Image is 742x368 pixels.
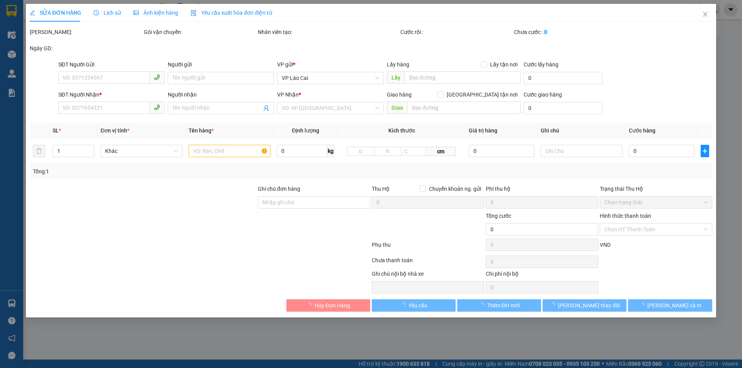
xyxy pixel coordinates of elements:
input: Cước lấy hàng [524,72,602,84]
span: Yêu cầu [408,301,427,310]
th: Ghi chú [538,123,626,138]
span: Chuyển khoản ng. gửi [426,185,484,193]
span: loading [478,302,487,308]
div: Gói vận chuyển: [144,28,256,36]
button: delete [33,145,45,157]
span: [PERSON_NAME] và In [647,301,701,310]
input: VD: Bàn, Ghế [189,145,271,157]
div: Trạng thái Thu Hộ [600,185,712,193]
b: 0 [545,29,548,35]
button: Hủy Đơn Hàng [286,299,370,312]
span: VP Lào Cai [282,72,379,84]
span: cm [426,147,456,156]
div: Phí thu hộ [486,185,598,196]
span: loading [550,302,558,308]
input: Cước giao hàng [524,102,602,114]
span: Lấy tận nơi [487,60,521,69]
div: Người gửi [168,60,274,69]
span: Cước hàng [629,127,655,134]
span: picture [133,10,139,15]
div: Chi phí nội bộ [486,270,598,281]
span: loading [400,302,408,308]
div: Cước rồi : [400,28,513,36]
label: Cước lấy hàng [524,61,558,68]
div: Chưa cước : [514,28,627,36]
span: loading [639,302,647,308]
div: Người nhận [168,90,274,99]
div: [PERSON_NAME]: [30,28,142,36]
span: Định lượng [292,127,319,134]
button: [PERSON_NAME] thay đổi [543,299,626,312]
span: Lấy hàng [387,61,409,68]
span: phone [154,104,160,110]
input: R [374,147,402,156]
span: Tên hàng [189,127,214,134]
span: Đơn vị tính [101,127,130,134]
input: Ghi chú đơn hàng [258,196,370,209]
label: Cước giao hàng [524,92,562,98]
div: VP gửi [277,60,384,69]
span: VP Nhận [277,92,299,98]
button: [PERSON_NAME] và In [628,299,712,312]
div: SĐT Người Gửi [58,60,165,69]
span: clock-circle [94,10,99,15]
input: Dọc đường [407,102,521,114]
span: Lịch sử [94,10,121,16]
span: edit [30,10,35,15]
span: Lấy [387,71,405,84]
div: Phụ thu [371,241,485,254]
span: SL [53,127,59,134]
span: phone [154,74,160,80]
button: Close [694,4,716,25]
span: Thu Hộ [372,186,390,192]
input: D [347,147,375,156]
label: Hình thức thanh toán [600,213,651,219]
label: Ghi chú đơn hàng [258,186,300,192]
div: Chưa thanh toán [371,256,485,270]
span: user-add [264,105,270,111]
input: Ghi Chú [541,145,623,157]
span: Thêm ĐH mới [487,301,520,310]
div: Tổng: 1 [33,167,286,176]
div: Nhân viên tạo: [258,28,399,36]
span: Hủy Đơn Hàng [315,301,350,310]
span: Giá trị hàng [469,127,497,134]
span: close [702,11,708,17]
div: Ngày GD: [30,44,142,53]
button: Thêm ĐH mới [457,299,541,312]
span: loading [306,302,315,308]
span: [GEOGRAPHIC_DATA] tận nơi [444,90,521,99]
span: Chọn trạng thái [604,197,708,208]
img: icon [191,10,197,16]
div: Ghi chú nội bộ nhà xe [372,270,484,281]
span: Khác [106,145,178,157]
span: SỬA ĐƠN HÀNG [30,10,81,16]
span: kg [327,145,335,157]
button: Yêu cầu [372,299,456,312]
span: Giao [387,102,407,114]
span: Kích thước [388,127,415,134]
span: Giao hàng [387,92,412,98]
span: Yêu cầu xuất hóa đơn điện tử [191,10,272,16]
input: C [401,147,426,156]
span: VND [600,242,611,248]
input: Dọc đường [405,71,521,84]
span: Tổng cước [486,213,511,219]
span: [PERSON_NAME] thay đổi [558,301,620,310]
span: Ảnh kiện hàng [133,10,178,16]
span: plus [701,148,709,154]
button: plus [701,145,709,157]
div: SĐT Người Nhận [58,90,165,99]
